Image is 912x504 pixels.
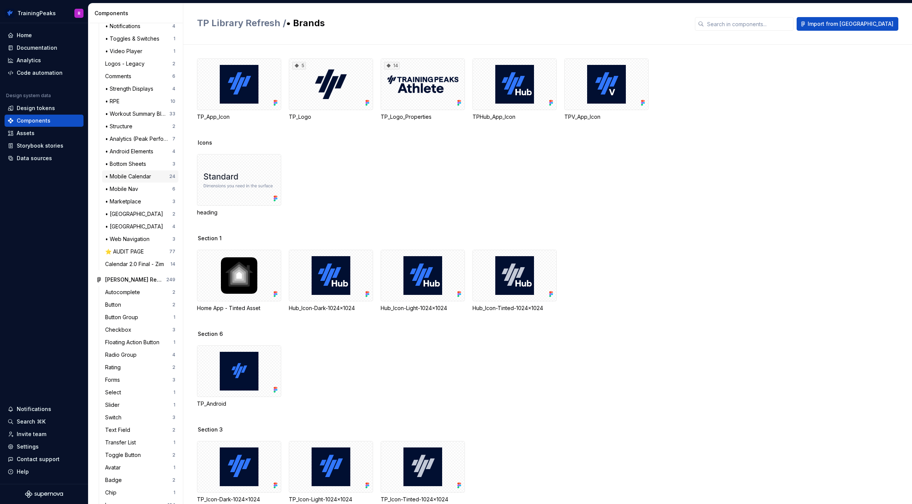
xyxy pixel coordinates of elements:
[105,401,123,409] div: Slider
[5,453,83,465] button: Contact support
[197,154,281,216] div: heading
[197,400,281,408] div: TP_Android
[102,70,178,82] a: Comments6
[169,111,175,117] div: 33
[102,386,178,398] a: Select1
[5,9,14,18] img: 4eb2c90a-beb3-47d2-b0e5-0e686db1db46.png
[172,477,175,483] div: 2
[808,20,893,28] span: Import from [GEOGRAPHIC_DATA]
[105,426,133,434] div: Text Field
[172,289,175,295] div: 2
[5,403,83,415] button: Notifications
[102,286,178,298] a: Autocomplete2
[17,31,32,39] div: Home
[5,54,83,66] a: Analytics
[172,23,175,29] div: 4
[17,69,63,77] div: Code automation
[105,22,143,30] div: • Notifications
[105,248,147,255] div: ⭐️ AUDIT PAGE
[105,339,162,346] div: Floating Action Button
[17,430,46,438] div: Invite team
[17,142,63,150] div: Storybook stories
[384,62,400,69] div: 14
[17,104,55,112] div: Design tokens
[102,183,178,195] a: • Mobile Nav6
[105,98,123,105] div: • RPE
[105,439,139,446] div: Transfer List
[5,42,83,54] a: Documentation
[102,374,178,386] a: Forms3
[102,324,178,336] a: Checkbox3
[102,424,178,436] a: Text Field2
[17,468,29,476] div: Help
[169,249,175,255] div: 77
[102,411,178,424] a: Switch3
[102,145,178,157] a: • Android Elements4
[5,115,83,127] a: Components
[173,439,175,446] div: 1
[172,136,175,142] div: 7
[381,304,465,312] div: Hub_Icon-Light-1024x1024
[102,208,178,220] a: • [GEOGRAPHIC_DATA]2
[172,186,175,192] div: 6
[102,220,178,233] a: • [GEOGRAPHIC_DATA]4
[197,58,281,121] div: TP_App_Icon
[105,110,169,118] div: • Workout Summary Blocks
[5,152,83,164] a: Data sources
[105,223,166,230] div: • [GEOGRAPHIC_DATA]
[381,441,465,503] div: TP_Icon-Tinted-1024x1024
[102,436,178,449] a: Transfer List1
[102,361,178,373] a: Rating2
[173,465,175,471] div: 1
[102,195,178,208] a: • Marketplace3
[473,250,557,312] div: Hub_Icon-Tinted-1024x1024
[105,476,125,484] div: Badge
[105,364,124,371] div: Rating
[198,426,223,433] span: Section 3
[102,487,178,499] a: Chip1
[172,224,175,230] div: 4
[292,62,306,69] div: 5
[17,57,41,64] div: Analytics
[289,58,373,121] div: 5TP_Logo
[78,10,80,16] div: R
[102,33,178,45] a: • Toggles & Switches1
[172,427,175,433] div: 2
[102,474,178,486] a: Badge2
[197,209,281,216] div: heading
[289,441,373,503] div: TP_Icon-Light-1024x1024
[172,414,175,421] div: 3
[197,113,281,121] div: TP_App_Icon
[102,45,178,57] a: • Video Player1
[93,274,178,286] a: [PERSON_NAME] Refresh 610249
[102,120,178,132] a: • Structure2
[17,44,57,52] div: Documentation
[172,73,175,79] div: 6
[166,277,175,283] div: 249
[289,304,373,312] div: Hub_Icon-Dark-1024x1024
[5,428,83,440] a: Invite team
[102,20,178,32] a: • Notifications4
[173,389,175,395] div: 1
[105,301,124,309] div: Button
[105,414,124,421] div: Switch
[172,86,175,92] div: 4
[105,160,149,168] div: • Bottom Sheets
[197,17,286,28] span: TP Library Refresh /
[105,235,153,243] div: • Web Navigation
[102,170,178,183] a: • Mobile Calendar24
[381,58,465,121] div: 14TP_Logo_Properties
[105,47,145,55] div: • Video Player
[172,452,175,458] div: 2
[17,443,39,450] div: Settings
[289,250,373,312] div: Hub_Icon-Dark-1024x1024
[105,451,144,459] div: Toggle Button
[105,276,162,283] div: [PERSON_NAME] Refresh 610
[95,9,180,17] div: Components
[102,258,178,270] a: Calendar 2.0 Final - Zim14
[105,376,123,384] div: Forms
[381,250,465,312] div: Hub_Icon-Light-1024x1024
[102,349,178,361] a: Radio Group4
[105,464,124,471] div: Avatar
[172,327,175,333] div: 3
